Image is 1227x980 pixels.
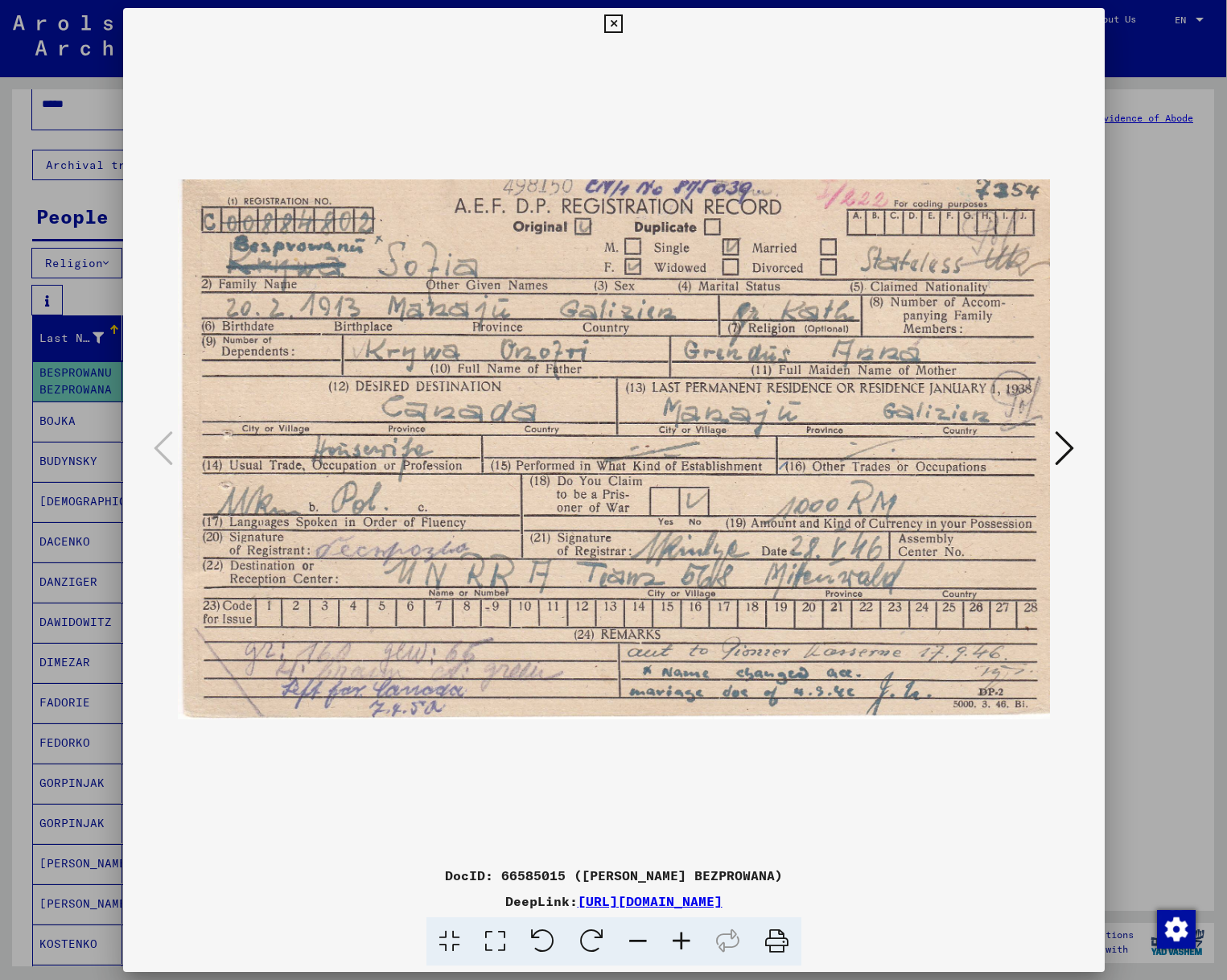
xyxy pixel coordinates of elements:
img: 001.jpg [178,40,1050,859]
div: DeepLink: [123,891,1105,911]
a: [URL][DOMAIN_NAME] [578,893,723,909]
div: Change consent [1156,909,1195,948]
img: Change consent [1157,910,1196,949]
div: DocID: 66585015 ([PERSON_NAME] BEZPROWANA) [123,866,1105,885]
